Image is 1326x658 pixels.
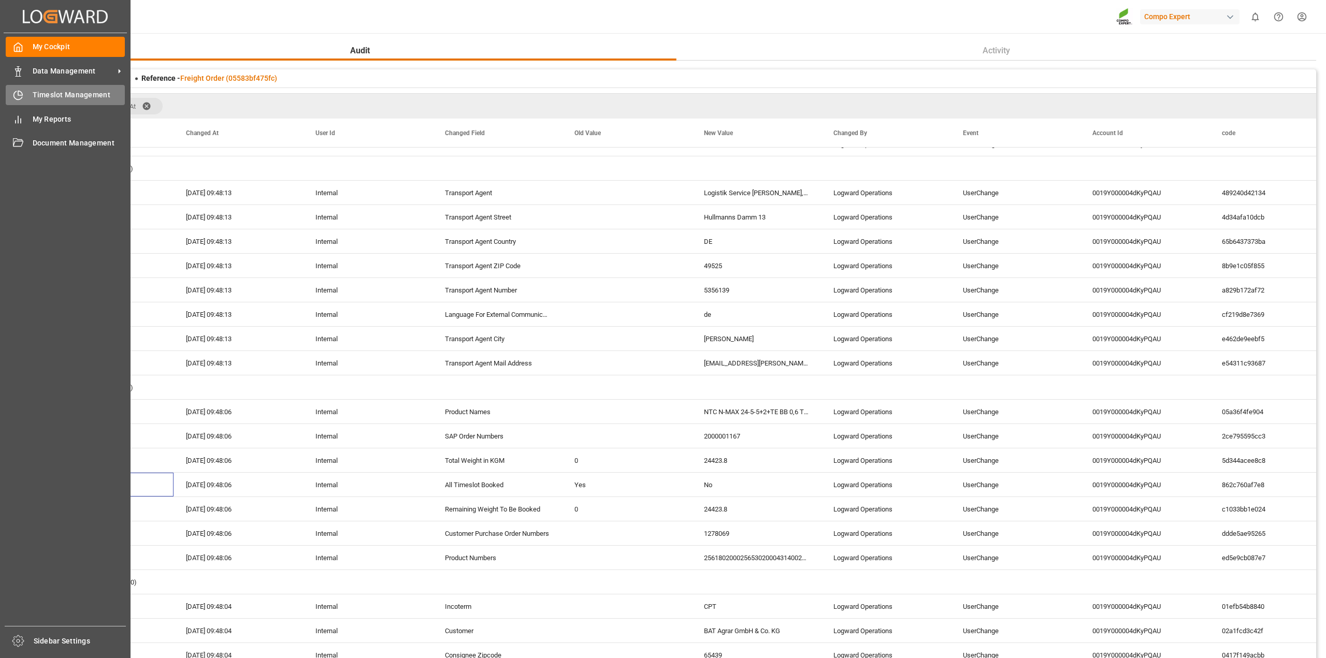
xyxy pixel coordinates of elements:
[433,278,562,302] div: Transport Agent Number
[125,571,137,594] span: (20)
[303,594,433,618] div: Internal
[433,229,562,253] div: Transport Agent Country
[1080,302,1209,326] div: 0019Y000004dKyPQAU
[691,546,821,569] div: 25618020002565302000431400200443147020042566202004431370200443144020042566802000
[821,473,950,496] div: Logward Operations
[33,66,114,77] span: Data Management
[44,41,676,61] button: Audit
[950,594,1080,618] div: UserChange
[303,424,433,448] div: Internal
[445,129,485,137] span: Changed Field
[1080,205,1209,229] div: 0019Y000004dKyPQAU
[821,497,950,521] div: Logward Operations
[303,400,433,423] div: Internal
[950,497,1080,521] div: UserChange
[950,254,1080,277] div: UserChange
[821,351,950,375] div: Logward Operations
[950,351,1080,375] div: UserChange
[1080,400,1209,423] div: 0019Y000004dKyPQAU
[33,138,125,149] span: Document Management
[303,254,433,277] div: Internal
[821,424,950,448] div: Logward Operations
[691,181,821,204] div: Logistik Service [PERSON_NAME], GmbH & Co. KG
[821,546,950,569] div: Logward Operations
[1080,327,1209,350] div: 0019Y000004dKyPQAU
[303,205,433,229] div: Internal
[433,181,562,204] div: Transport Agent
[303,327,433,350] div: Internal
[1140,7,1244,26] button: Compo Expert
[950,521,1080,545] div: UserChange
[950,448,1080,472] div: UserChange
[691,448,821,472] div: 24423.8
[303,546,433,569] div: Internal
[821,302,950,326] div: Logward Operations
[433,254,562,277] div: Transport Agent ZIP Code
[950,302,1080,326] div: UserChange
[174,521,303,545] div: [DATE] 09:48:06
[950,400,1080,423] div: UserChange
[821,229,950,253] div: Logward Operations
[691,205,821,229] div: Hullmanns Damm 13
[1092,129,1123,137] span: Account Id
[1116,8,1133,26] img: Screenshot%202023-09-29%20at%2010.02.21.png_1712312052.png
[303,497,433,521] div: Internal
[315,129,335,137] span: User Id
[562,497,691,521] div: 0
[303,473,433,496] div: Internal
[821,521,950,545] div: Logward Operations
[1080,181,1209,204] div: 0019Y000004dKyPQAU
[141,74,277,82] span: Reference -
[174,400,303,423] div: [DATE] 09:48:06
[821,181,950,204] div: Logward Operations
[691,229,821,253] div: DE
[433,327,562,350] div: Transport Agent City
[950,424,1080,448] div: UserChange
[691,594,821,618] div: CPT
[34,636,126,647] span: Sidebar Settings
[33,41,125,52] span: My Cockpit
[303,448,433,472] div: Internal
[186,129,219,137] span: Changed At
[691,351,821,375] div: [EMAIL_ADDRESS][PERSON_NAME][DOMAIN_NAME]
[433,351,562,375] div: Transport Agent Mail Address
[433,497,562,521] div: Remaining Weight To Be Booked
[33,114,125,125] span: My Reports
[433,302,562,326] div: Language For External Communication
[1080,521,1209,545] div: 0019Y000004dKyPQAU
[821,594,950,618] div: Logward Operations
[1244,5,1267,28] button: show 0 new notifications
[174,254,303,277] div: [DATE] 09:48:13
[691,473,821,496] div: No
[1080,497,1209,521] div: 0019Y000004dKyPQAU
[174,424,303,448] div: [DATE] 09:48:06
[821,448,950,472] div: Logward Operations
[174,448,303,472] div: [DATE] 09:48:06
[433,473,562,496] div: All Timeslot Booked
[174,302,303,326] div: [DATE] 09:48:13
[433,400,562,423] div: Product Names
[1080,448,1209,472] div: 0019Y000004dKyPQAU
[1140,9,1239,24] div: Compo Expert
[1267,5,1290,28] button: Help Center
[1080,594,1209,618] div: 0019Y000004dKyPQAU
[704,129,733,137] span: New Value
[303,181,433,204] div: Internal
[433,546,562,569] div: Product Numbers
[174,546,303,569] div: [DATE] 09:48:06
[6,37,125,57] a: My Cockpit
[174,594,303,618] div: [DATE] 09:48:04
[303,278,433,302] div: Internal
[821,327,950,350] div: Logward Operations
[963,129,978,137] span: Event
[950,205,1080,229] div: UserChange
[950,229,1080,253] div: UserChange
[574,129,601,137] span: Old Value
[950,278,1080,302] div: UserChange
[346,45,374,57] span: Audit
[174,619,303,642] div: [DATE] 09:48:04
[433,448,562,472] div: Total Weight in KGM
[1080,254,1209,277] div: 0019Y000004dKyPQAU
[433,205,562,229] div: Transport Agent Street
[174,278,303,302] div: [DATE] 09:48:13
